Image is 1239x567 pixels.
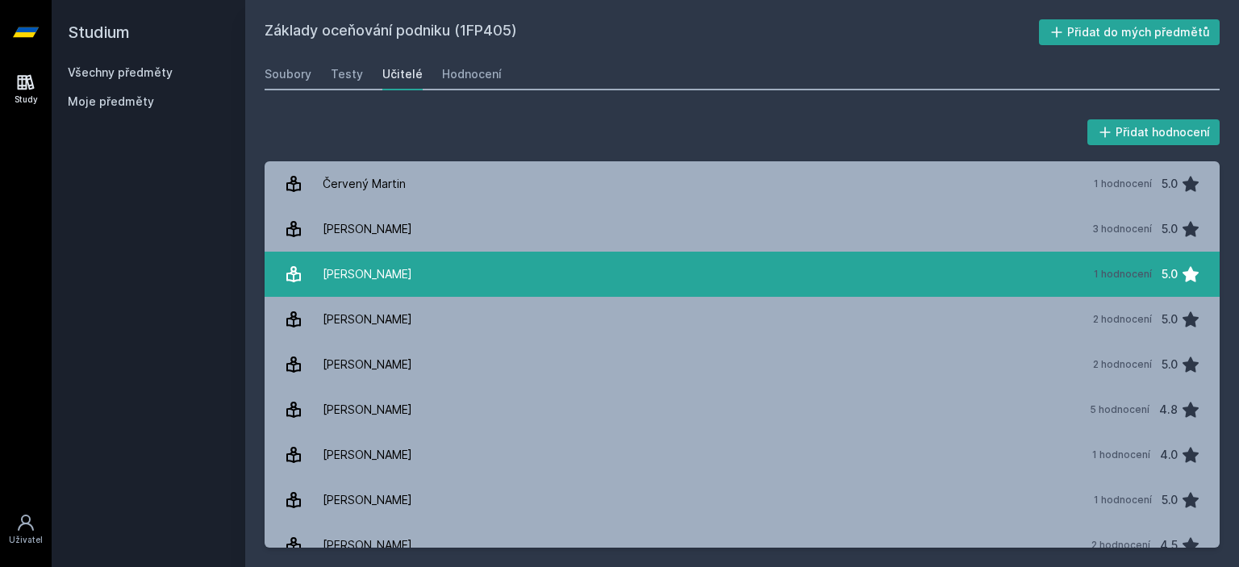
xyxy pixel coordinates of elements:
[9,534,43,546] div: Uživatel
[1094,177,1152,190] div: 1 hodnocení
[323,168,406,200] div: Červený Martin
[323,484,412,516] div: [PERSON_NAME]
[331,66,363,82] div: Testy
[1090,403,1149,416] div: 5 hodnocení
[1160,439,1178,471] div: 4.0
[1039,19,1220,45] button: Přidat do mých předmětů
[265,387,1220,432] a: [PERSON_NAME] 5 hodnocení 4.8
[1162,484,1178,516] div: 5.0
[265,252,1220,297] a: [PERSON_NAME] 1 hodnocení 5.0
[1092,448,1150,461] div: 1 hodnocení
[323,394,412,426] div: [PERSON_NAME]
[1162,303,1178,336] div: 5.0
[382,58,423,90] a: Učitelé
[382,66,423,82] div: Učitelé
[1162,258,1178,290] div: 5.0
[3,65,48,114] a: Study
[442,66,502,82] div: Hodnocení
[323,303,412,336] div: [PERSON_NAME]
[1093,358,1152,371] div: 2 hodnocení
[15,94,38,106] div: Study
[1162,213,1178,245] div: 5.0
[1159,394,1178,426] div: 4.8
[68,94,154,110] span: Moje předměty
[1092,223,1152,236] div: 3 hodnocení
[265,342,1220,387] a: [PERSON_NAME] 2 hodnocení 5.0
[265,58,311,90] a: Soubory
[3,505,48,554] a: Uživatel
[1162,168,1178,200] div: 5.0
[265,161,1220,206] a: Červený Martin 1 hodnocení 5.0
[265,19,1039,45] h2: Základy oceňování podniku (1FP405)
[331,58,363,90] a: Testy
[265,432,1220,477] a: [PERSON_NAME] 1 hodnocení 4.0
[68,65,173,79] a: Všechny předměty
[1094,494,1152,507] div: 1 hodnocení
[1162,348,1178,381] div: 5.0
[323,529,412,561] div: [PERSON_NAME]
[265,297,1220,342] a: [PERSON_NAME] 2 hodnocení 5.0
[265,477,1220,523] a: [PERSON_NAME] 1 hodnocení 5.0
[323,258,412,290] div: [PERSON_NAME]
[442,58,502,90] a: Hodnocení
[265,206,1220,252] a: [PERSON_NAME] 3 hodnocení 5.0
[1093,313,1152,326] div: 2 hodnocení
[1160,529,1178,561] div: 4.5
[323,348,412,381] div: [PERSON_NAME]
[1094,268,1152,281] div: 1 hodnocení
[323,439,412,471] div: [PERSON_NAME]
[1087,119,1220,145] button: Přidat hodnocení
[1091,539,1150,552] div: 2 hodnocení
[323,213,412,245] div: [PERSON_NAME]
[265,66,311,82] div: Soubory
